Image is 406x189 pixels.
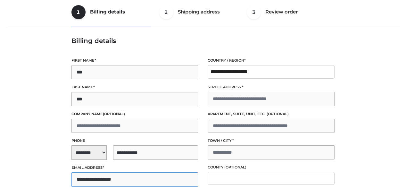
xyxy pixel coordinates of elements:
[103,112,125,116] span: (optional)
[71,57,198,64] label: First name
[267,112,289,116] span: (optional)
[208,138,335,144] label: Town / City
[224,165,246,169] span: (optional)
[71,84,198,90] label: Last name
[71,111,198,117] label: Company name
[208,164,335,170] label: County
[208,111,335,117] label: Apartment, suite, unit, etc.
[208,84,335,90] label: Street address
[208,57,335,64] label: Country / Region
[71,138,198,144] label: Phone
[71,37,335,45] h3: Billing details
[71,165,198,171] label: Email address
